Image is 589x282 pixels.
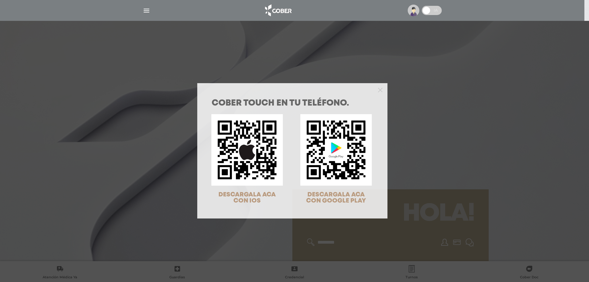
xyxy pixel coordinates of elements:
[300,114,372,186] img: qr-code
[212,99,373,108] h1: COBER TOUCH en tu teléfono.
[378,87,383,92] button: Close
[218,192,276,204] span: DESCARGALA ACA CON IOS
[306,192,366,204] span: DESCARGALA ACA CON GOOGLE PLAY
[211,114,283,186] img: qr-code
